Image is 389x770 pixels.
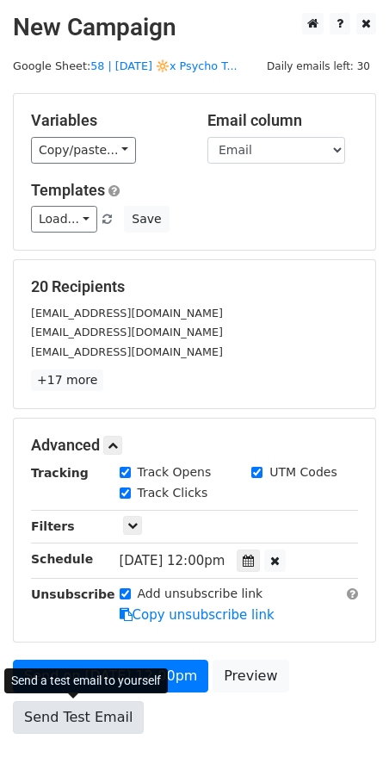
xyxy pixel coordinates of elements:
[13,59,238,72] small: Google Sheet:
[138,484,208,502] label: Track Clicks
[13,13,376,42] h2: New Campaign
[31,307,223,320] small: [EMAIL_ADDRESS][DOMAIN_NAME]
[31,137,136,164] a: Copy/paste...
[31,369,103,391] a: +17 more
[261,59,376,72] a: Daily emails left: 30
[303,687,389,770] iframe: Chat Widget
[138,463,212,481] label: Track Opens
[31,181,105,199] a: Templates
[261,57,376,76] span: Daily emails left: 30
[13,701,144,734] a: Send Test Email
[120,607,275,623] a: Copy unsubscribe link
[31,326,223,338] small: [EMAIL_ADDRESS][DOMAIN_NAME]
[4,668,168,693] div: Send a test email to yourself
[31,206,97,233] a: Load...
[90,59,237,72] a: 58 | [DATE] 🔆x Psycho T...
[31,277,358,296] h5: 20 Recipients
[31,345,223,358] small: [EMAIL_ADDRESS][DOMAIN_NAME]
[31,519,75,533] strong: Filters
[213,660,288,692] a: Preview
[13,660,208,692] a: Send on [DATE] 12:00pm
[31,466,89,480] strong: Tracking
[269,463,337,481] label: UTM Codes
[31,436,358,455] h5: Advanced
[31,111,182,130] h5: Variables
[120,553,225,568] span: [DATE] 12:00pm
[124,206,169,233] button: Save
[138,585,263,603] label: Add unsubscribe link
[31,587,115,601] strong: Unsubscribe
[207,111,358,130] h5: Email column
[31,552,93,566] strong: Schedule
